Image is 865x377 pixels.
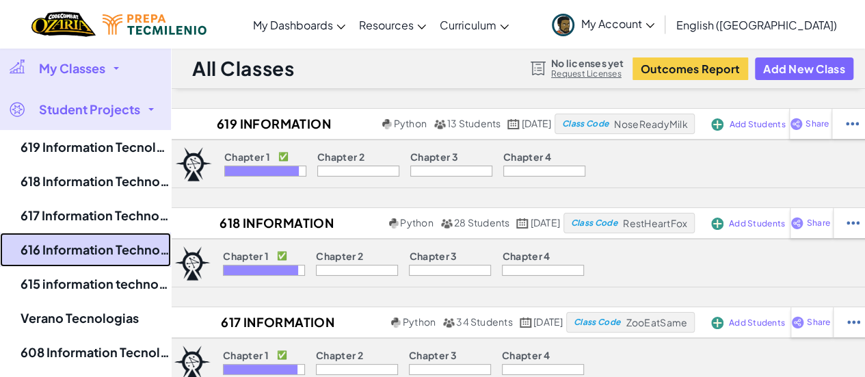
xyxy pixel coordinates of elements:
[669,6,844,43] a: English ([GEOGRAPHIC_DATA])
[533,315,563,328] span: [DATE]
[163,312,566,333] a: 617 Information Technology Python 34 Students [DATE]
[410,151,458,162] p: Chapter 3
[729,120,785,129] span: Add Students
[571,219,617,227] span: Class Code
[551,57,624,68] span: No licenses yet
[562,120,609,128] span: Class Code
[440,18,496,32] span: Curriculum
[503,151,551,162] p: Chapter 4
[165,114,379,134] h2: 619 Information Tecnology
[164,213,386,233] h2: 618 Information Technology
[316,350,363,361] p: Chapter 2
[389,218,399,229] img: python.png
[434,119,446,129] img: MultipleUsers.png
[711,317,723,329] img: IconAddStudents.svg
[277,350,287,361] p: ✅
[711,218,723,230] img: IconAddStudents.svg
[409,350,457,361] p: Chapter 3
[317,151,364,162] p: Chapter 2
[729,220,785,228] span: Add Students
[507,119,520,129] img: calendar.svg
[791,316,804,328] img: IconShare_Purple.svg
[522,117,551,129] span: [DATE]
[502,250,550,261] p: Chapter 4
[806,219,829,227] span: Share
[442,317,455,328] img: MultipleUsers.png
[531,216,560,229] span: [DATE]
[31,10,95,38] a: Ozaria by CodeCombat logo
[164,213,563,233] a: 618 Information Technology Python 28 Students [DATE]
[552,14,574,36] img: avatar
[755,57,853,80] button: Add New Class
[403,315,436,328] span: Python
[502,350,550,361] p: Chapter 4
[623,217,687,229] span: RestHeartFox
[253,18,333,32] span: My Dashboards
[359,18,414,32] span: Resources
[729,319,785,327] span: Add Students
[806,120,829,128] span: Share
[454,216,510,229] span: 28 Students
[165,114,555,134] a: 619 Information Tecnology Python 13 Students [DATE]
[224,151,270,162] p: Chapter 1
[192,55,294,81] h1: All Classes
[223,350,269,361] p: Chapter 1
[278,151,289,162] p: ✅
[163,312,388,333] h2: 617 Information Technology
[520,317,532,328] img: calendar.svg
[846,118,859,130] img: IconStudentEllipsis.svg
[391,317,401,328] img: python.png
[175,147,212,181] img: logo
[790,217,803,229] img: IconShare_Purple.svg
[409,250,457,261] p: Chapter 3
[676,18,837,32] span: English ([GEOGRAPHIC_DATA])
[447,117,501,129] span: 13 Students
[246,6,352,43] a: My Dashboards
[400,216,433,229] span: Python
[807,318,830,326] span: Share
[39,62,105,75] span: My Classes
[711,118,723,131] img: IconAddStudents.svg
[516,218,529,229] img: calendar.svg
[456,315,513,328] span: 34 Students
[545,3,661,46] a: My Account
[316,250,363,261] p: Chapter 2
[581,16,654,31] span: My Account
[31,10,95,38] img: Home
[633,57,748,80] button: Outcomes Report
[277,250,287,261] p: ✅
[551,68,624,79] a: Request Licenses
[39,103,140,116] span: Student Projects
[393,117,426,129] span: Python
[352,6,433,43] a: Resources
[574,318,620,326] span: Class Code
[223,250,269,261] p: Chapter 1
[382,119,392,129] img: python.png
[626,316,687,328] span: ZooEatSame
[433,6,516,43] a: Curriculum
[847,217,860,229] img: IconStudentEllipsis.svg
[614,118,687,130] span: NoseReadyMilk
[790,118,803,130] img: IconShare_Purple.svg
[440,218,453,229] img: MultipleUsers.png
[103,14,207,35] img: Tecmilenio logo
[174,246,211,281] img: logo
[847,316,860,328] img: IconStudentEllipsis.svg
